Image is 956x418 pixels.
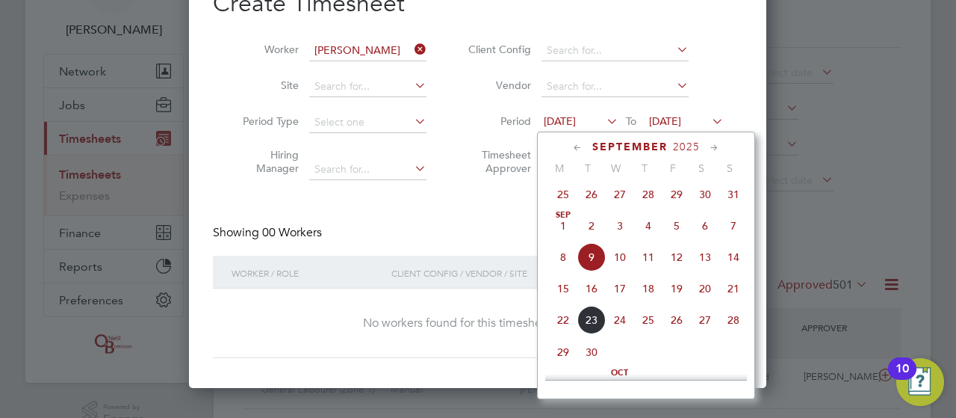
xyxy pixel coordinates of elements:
span: 2 [577,212,606,240]
span: 17 [606,274,634,303]
span: M [545,162,574,175]
label: Period Type [232,114,299,128]
span: 23 [577,306,606,334]
span: 5 [719,369,748,398]
span: Oct [606,369,634,377]
span: 1 [606,369,634,398]
input: Search for... [309,76,426,97]
span: 15 [549,274,577,303]
span: 9 [577,243,606,271]
span: 28 [719,306,748,334]
div: Worker / Role [228,256,388,290]
span: To [621,111,641,131]
span: 27 [691,306,719,334]
span: 6 [691,212,719,240]
span: 5 [662,212,691,240]
span: 4 [634,212,662,240]
span: T [574,162,602,175]
span: 30 [691,180,719,209]
label: Site [232,79,299,92]
span: 3 [606,212,634,240]
label: Client Config [464,43,531,56]
input: Search for... [309,159,426,180]
span: 22 [549,306,577,334]
label: Vendor [464,79,531,92]
span: 29 [549,338,577,366]
span: S [716,162,744,175]
span: 27 [606,180,634,209]
span: 8 [549,243,577,271]
input: Search for... [541,40,689,61]
div: No workers found for this timesheet period. [228,316,727,331]
span: 16 [577,274,606,303]
span: 11 [634,243,662,271]
span: [DATE] [544,114,576,128]
span: Sep [549,212,577,219]
div: Client Config / Vendor / Site [388,256,627,290]
span: 2 [634,369,662,398]
input: Search for... [541,76,689,97]
span: 26 [662,306,691,334]
span: 2025 [673,141,700,153]
span: F [659,162,687,175]
span: 14 [719,243,748,271]
span: 20 [691,274,719,303]
label: Period [464,114,531,128]
span: September [592,141,668,153]
span: 1 [549,212,577,240]
span: 4 [691,369,719,398]
span: [DATE] [649,114,681,128]
div: Showing [213,225,325,241]
span: S [687,162,716,175]
span: 3 [662,369,691,398]
button: Open Resource Center, 10 new notifications [896,358,944,406]
span: T [630,162,659,175]
label: Hiring Manager [232,148,299,175]
span: 10 [606,243,634,271]
span: W [602,162,630,175]
span: 19 [662,274,691,303]
span: 25 [634,306,662,334]
span: 25 [549,180,577,209]
input: Select one [309,112,426,133]
span: 00 Workers [262,225,322,240]
span: 7 [719,212,748,240]
input: Search for... [309,40,426,61]
span: 29 [662,180,691,209]
span: 31 [719,180,748,209]
span: 21 [719,274,748,303]
span: 12 [662,243,691,271]
div: 10 [896,369,909,388]
span: 18 [634,274,662,303]
span: 26 [577,180,606,209]
span: 28 [634,180,662,209]
label: Timesheet Approver [464,148,531,175]
span: 24 [606,306,634,334]
label: Worker [232,43,299,56]
span: 13 [691,243,719,271]
span: 30 [577,338,606,366]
